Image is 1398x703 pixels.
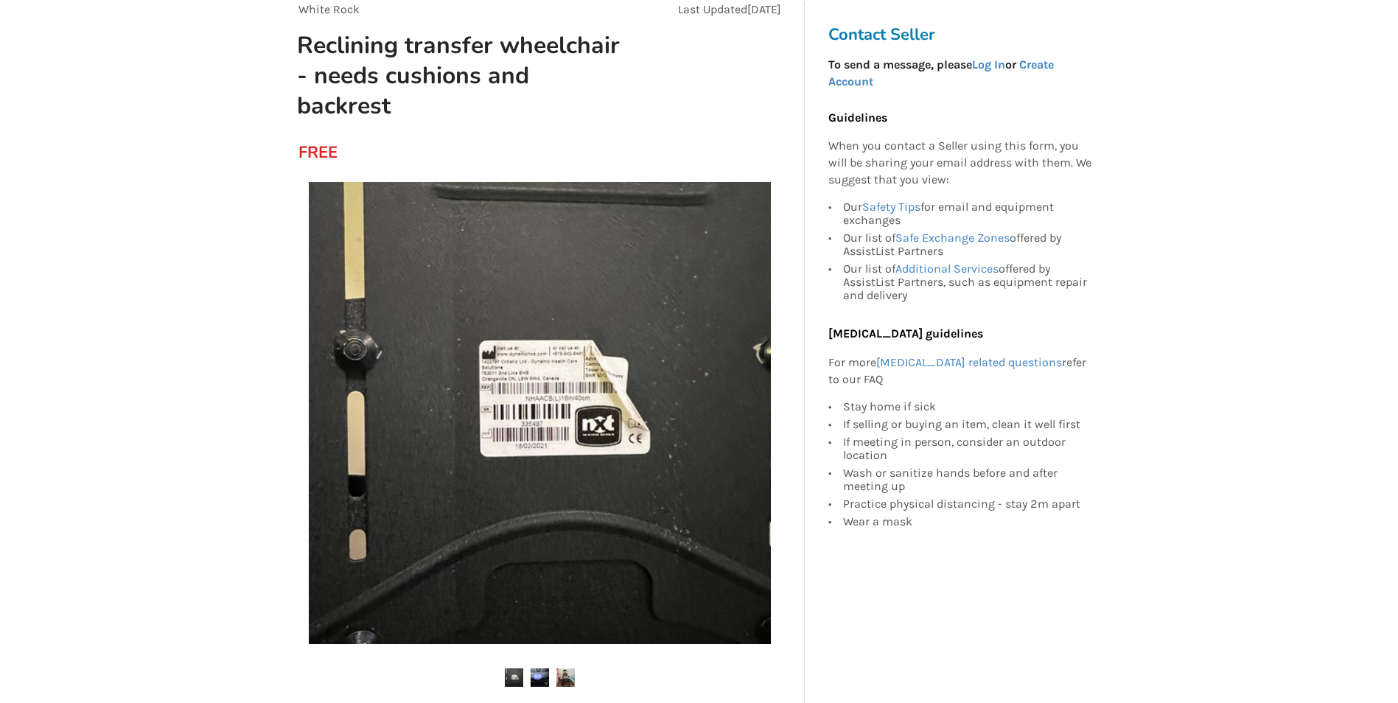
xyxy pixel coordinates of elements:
span: Last Updated [678,2,747,16]
div: Wear a mask [843,513,1092,528]
b: [MEDICAL_DATA] guidelines [828,326,983,340]
div: Wash or sanitize hands before and after meeting up [843,464,1092,495]
div: Practice physical distancing - stay 2m apart [843,495,1092,513]
img: reclining transfer wheelchair - needs cushions and backrest-wheelchair-mobility-white rock-assist... [505,668,523,687]
img: reclining transfer wheelchair - needs cushions and backrest-wheelchair-mobility-white rock-assist... [531,668,549,687]
img: reclining transfer wheelchair - needs cushions and backrest-wheelchair-mobility-white rock-assist... [556,668,575,687]
h3: Contact Seller [828,24,1100,45]
p: When you contact a Seller using this form, you will be sharing your email address with them. We s... [828,139,1092,189]
div: Our for email and equipment exchanges [843,200,1092,229]
a: [MEDICAL_DATA] related questions [876,355,1062,369]
div: FREE [298,142,307,163]
div: Our list of offered by AssistList Partners [843,229,1092,260]
a: Log In [972,57,1005,71]
a: Safety Tips [862,200,920,214]
b: Guidelines [828,111,887,125]
div: Stay home if sick [843,400,1092,416]
strong: To send a message, please or [828,57,1054,88]
div: Our list of offered by AssistList Partners, such as equipment repair and delivery [843,260,1092,302]
span: White Rock [298,2,360,16]
span: [DATE] [747,2,781,16]
div: If selling or buying an item, clean it well first [843,416,1092,433]
p: For more refer to our FAQ [828,354,1092,388]
div: If meeting in person, consider an outdoor location [843,433,1092,464]
a: Additional Services [895,262,999,276]
h1: Reclining transfer wheelchair - needs cushions and backrest [285,30,634,121]
a: Safe Exchange Zones [895,231,1010,245]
